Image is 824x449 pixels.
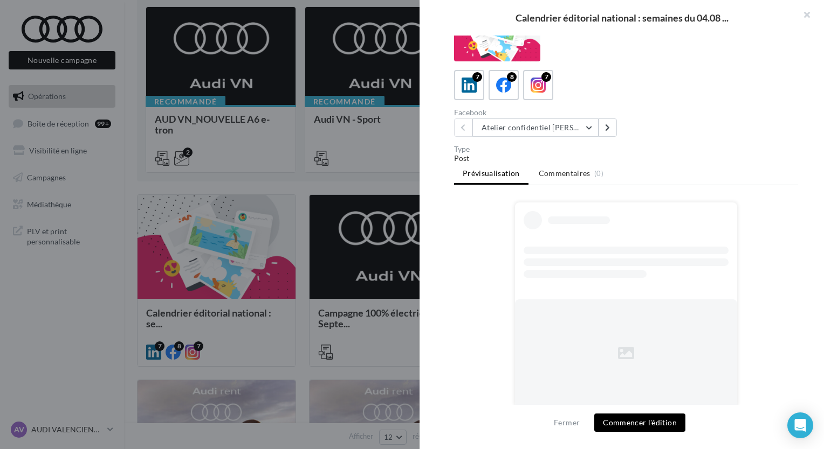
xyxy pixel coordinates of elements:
button: Atelier confidentiel [PERSON_NAME] [472,118,599,137]
span: Calendrier éditorial national : semaines du 04.08 ... [516,13,729,23]
div: Post [454,153,798,164]
div: Open Intercom Messenger [787,412,813,438]
div: Facebook [454,109,622,116]
span: Commentaires [539,168,590,179]
span: (0) [594,169,603,178]
div: 8 [507,72,517,82]
div: 7 [472,72,482,82]
div: 7 [541,72,551,82]
div: Type [454,145,798,153]
button: Commencer l'édition [594,413,685,432]
button: Fermer [550,416,584,429]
